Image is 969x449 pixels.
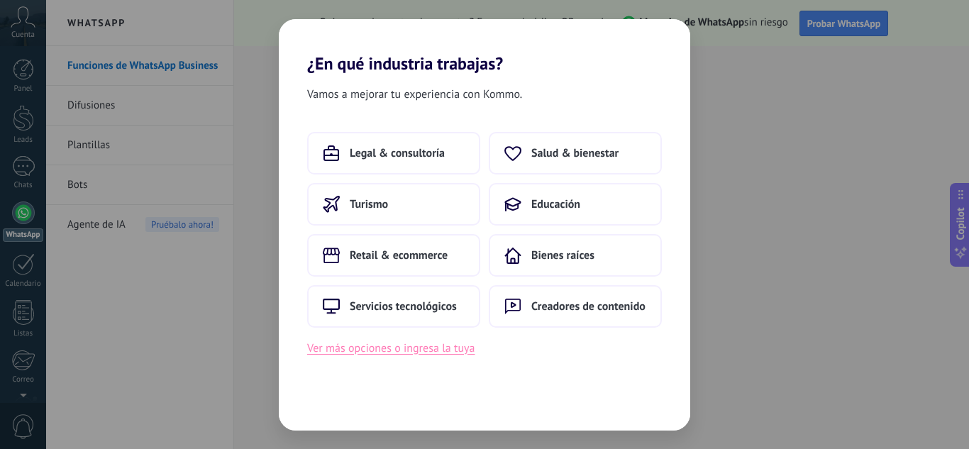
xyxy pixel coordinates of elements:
button: Ver más opciones o ingresa la tuya [307,339,475,357]
button: Creadores de contenido [489,285,662,328]
button: Retail & ecommerce [307,234,480,277]
button: Salud & bienestar [489,132,662,174]
span: Educación [531,197,580,211]
button: Bienes raíces [489,234,662,277]
span: Servicios tecnológicos [350,299,457,314]
span: Turismo [350,197,388,211]
button: Legal & consultoría [307,132,480,174]
span: Legal & consultoría [350,146,445,160]
span: Retail & ecommerce [350,248,448,262]
span: Creadores de contenido [531,299,646,314]
span: Salud & bienestar [531,146,619,160]
span: Vamos a mejorar tu experiencia con Kommo. [307,85,522,104]
h2: ¿En qué industria trabajas? [279,19,690,74]
button: Educación [489,183,662,226]
button: Turismo [307,183,480,226]
span: Bienes raíces [531,248,594,262]
button: Servicios tecnológicos [307,285,480,328]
